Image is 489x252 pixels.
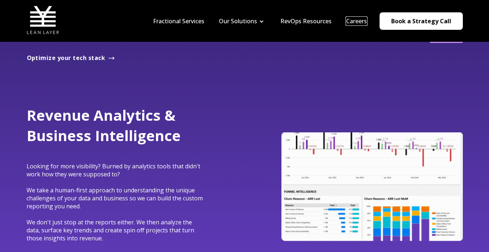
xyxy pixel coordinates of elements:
[27,55,116,62] a: Optimize your tech stack
[146,17,374,25] div: Navigation Menu
[346,17,367,25] a: Careers
[27,162,203,242] span: Looking for more visibility? Burned by analytics tools that didn't work how they were supposed to...
[219,17,257,25] a: Our Solutions
[153,17,204,25] a: Fractional Services
[27,54,105,62] span: Optimize your tech stack
[280,17,332,25] a: RevOps Resources
[380,12,463,30] a: Book a Strategy Call
[27,105,181,145] span: Revenue Analytics & Business Intelligence
[281,132,463,241] img: Looker Demo Environment
[27,4,59,36] img: Lean Layer Logo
